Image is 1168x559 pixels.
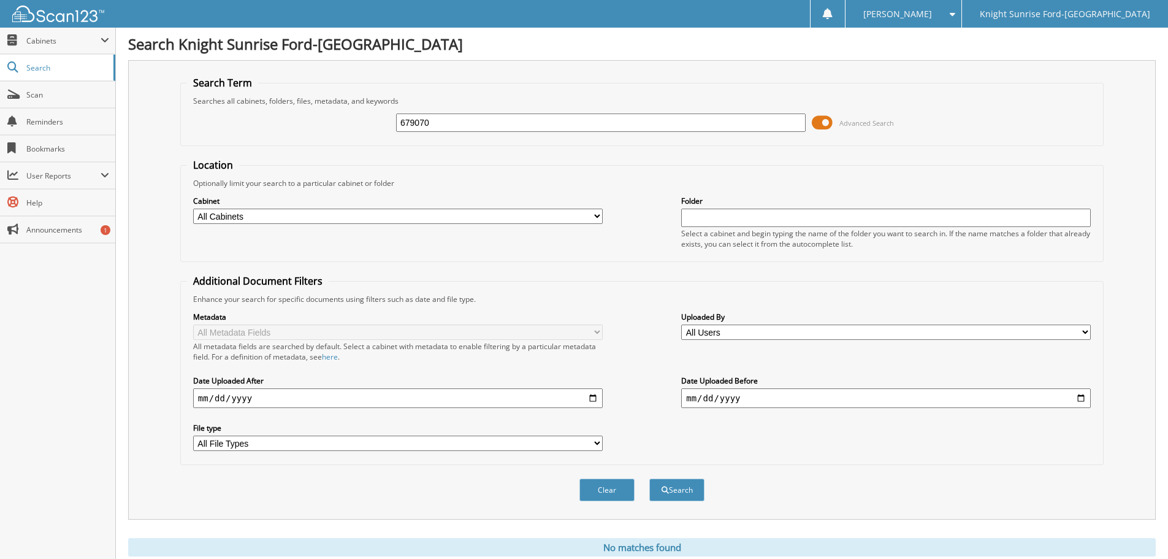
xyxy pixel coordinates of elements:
[187,178,1097,188] div: Optionally limit your search to a particular cabinet or folder
[26,225,109,235] span: Announcements
[187,76,258,90] legend: Search Term
[193,423,603,433] label: File type
[980,10,1150,18] span: Knight Sunrise Ford-[GEOGRAPHIC_DATA]
[187,294,1097,304] div: Enhance your search for specific documents using filters such as date and file type.
[26,171,101,181] span: User Reports
[26,117,109,127] span: Reminders
[681,228,1091,249] div: Select a cabinet and begin typing the name of the folder you want to search in. If the name match...
[101,225,110,235] div: 1
[193,388,603,408] input: start
[193,196,603,206] label: Cabinet
[681,196,1091,206] label: Folder
[681,376,1091,386] label: Date Uploaded Before
[193,341,603,362] div: All metadata fields are searched by default. Select a cabinet with metadata to enable filtering b...
[863,10,932,18] span: [PERSON_NAME]
[128,538,1156,557] div: No matches found
[322,352,338,362] a: here
[26,90,109,100] span: Scan
[681,388,1091,408] input: end
[26,144,109,154] span: Bookmarks
[839,118,894,128] span: Advanced Search
[26,198,109,208] span: Help
[187,158,239,172] legend: Location
[193,376,603,386] label: Date Uploaded After
[193,312,603,322] label: Metadata
[12,6,104,22] img: scan123-logo-white.svg
[681,312,1091,322] label: Uploaded By
[187,274,329,288] legend: Additional Document Filters
[579,479,635,501] button: Clear
[26,63,107,73] span: Search
[26,36,101,46] span: Cabinets
[187,96,1097,106] div: Searches all cabinets, folders, files, metadata, and keywords
[649,479,704,501] button: Search
[128,34,1156,54] h1: Search Knight Sunrise Ford-[GEOGRAPHIC_DATA]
